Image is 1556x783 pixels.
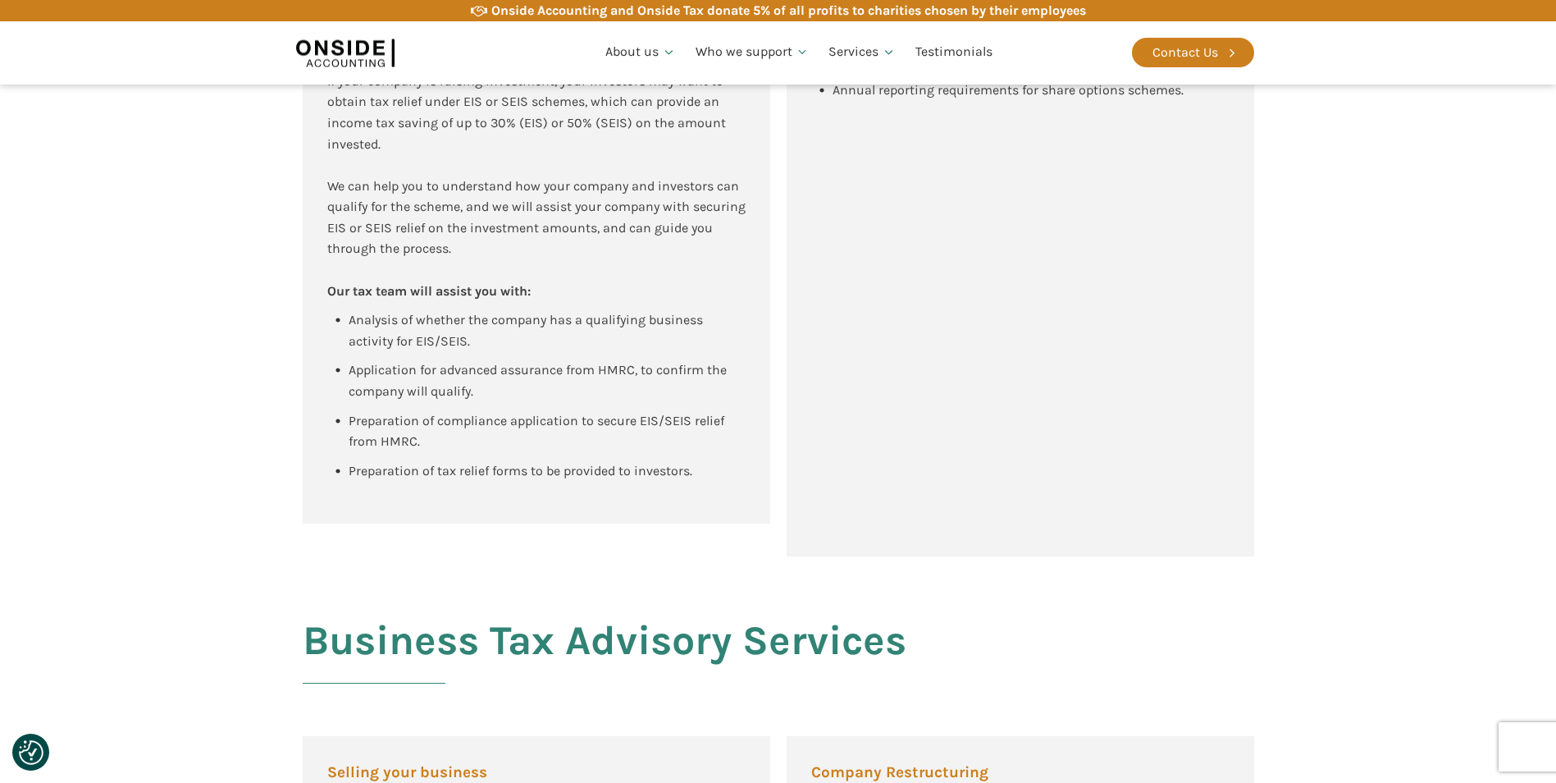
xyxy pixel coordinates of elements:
span: Company Restructuring [811,765,988,781]
span: Application for advanced assurance from HMRC, to confirm the company will qualify. [349,362,730,399]
div: We can help you to understand how your company and investors can qualify for the scheme, and we w... [327,71,746,302]
span: Selling your business [327,765,487,781]
img: Revisit consent button [19,740,43,765]
b: Our tax team will assist you with: [327,283,531,299]
a: Testimonials [906,25,1002,80]
a: Who we support [686,25,819,80]
span: Preparation of tax relief forms to be provided to investors. [349,463,692,478]
span: Annual reporting requirements for share options schemes. [833,82,1184,98]
div: If your company is raising investment, your investors may want to obtain tax relief under EIS or ... [327,71,746,154]
span: Analysis of whether the company has a qualifying business activity for EIS/SEIS. [349,312,706,349]
a: Services [819,25,906,80]
a: About us [595,25,686,80]
h2: Business Tax Advisory Services [303,618,906,703]
span: Preparation of compliance application to secure EIS/SEIS relief from HMRC. [349,413,728,450]
img: Onside Accounting [296,34,395,71]
a: Contact Us [1132,38,1254,67]
button: Consent Preferences [19,740,43,765]
div: Contact Us [1152,42,1218,63]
